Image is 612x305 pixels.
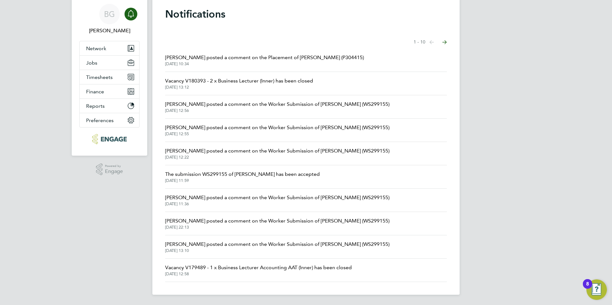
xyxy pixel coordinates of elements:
a: [PERSON_NAME] posted a comment on the Worker Submission of [PERSON_NAME] (WS299155)[DATE] 12:55 [165,124,390,137]
span: [DATE] 12:56 [165,108,390,113]
a: Vacancy V179489 - 1 x Business Lecturer Accounting AAT (Inner) has been closed[DATE] 12:58 [165,264,352,277]
span: [DATE] 12:55 [165,131,390,137]
button: Jobs [80,56,139,70]
button: Finance [80,84,139,98]
span: Timesheets [86,74,113,80]
span: [DATE] 11:59 [165,178,320,183]
nav: Select page of notifications list [414,36,447,49]
span: Becky Green [79,27,140,35]
span: [PERSON_NAME] posted a comment on the Placement of [PERSON_NAME] (P304415) [165,54,364,61]
span: Jobs [86,60,97,66]
span: [PERSON_NAME] posted a comment on the Worker Submission of [PERSON_NAME] (WS299155) [165,217,390,225]
span: [DATE] 11:36 [165,201,390,207]
span: [DATE] 10:34 [165,61,364,66]
a: Powered byEngage [96,163,123,176]
span: [PERSON_NAME] posted a comment on the Worker Submission of [PERSON_NAME] (WS299155) [165,194,390,201]
div: 8 [586,284,589,292]
span: [DATE] 13:12 [165,85,313,90]
button: Open Resource Center, 8 new notifications [586,279,607,300]
a: Go to home page [79,134,140,144]
a: [PERSON_NAME] posted a comment on the Worker Submission of [PERSON_NAME] (WS299155)[DATE] 11:36 [165,194,390,207]
span: Engage [105,169,123,174]
span: [PERSON_NAME] posted a comment on the Worker Submission of [PERSON_NAME] (WS299155) [165,147,390,155]
img: carbonrecruitment-logo-retina.png [92,134,126,144]
a: [PERSON_NAME] posted a comment on the Worker Submission of [PERSON_NAME] (WS299155)[DATE] 12:22 [165,147,390,160]
span: Preferences [86,117,114,123]
a: The submission WS299155 of [PERSON_NAME] has been accepted[DATE] 11:59 [165,170,320,183]
span: Powered by [105,163,123,169]
a: [PERSON_NAME] posted a comment on the Worker Submission of [PERSON_NAME] (WS299155)[DATE] 22:13 [165,217,390,230]
a: [PERSON_NAME] posted a comment on the Placement of [PERSON_NAME] (P304415)[DATE] 10:34 [165,54,364,66]
span: [PERSON_NAME] posted a comment on the Worker Submission of [PERSON_NAME] (WS299155) [165,240,390,248]
span: [PERSON_NAME] posted a comment on the Worker Submission of [PERSON_NAME] (WS299155) [165,124,390,131]
span: [DATE] 12:58 [165,271,352,277]
span: The submission WS299155 of [PERSON_NAME] has been accepted [165,170,320,178]
span: Reports [86,103,105,109]
span: BG [104,10,115,18]
a: [PERSON_NAME] posted a comment on the Worker Submission of [PERSON_NAME] (WS299155)[DATE] 12:56 [165,100,390,113]
h1: Notifications [165,8,447,20]
span: [DATE] 13:10 [165,248,390,253]
span: [DATE] 12:22 [165,155,390,160]
a: BG[PERSON_NAME] [79,4,140,35]
span: 1 - 10 [414,39,425,45]
button: Timesheets [80,70,139,84]
button: Preferences [80,113,139,127]
button: Network [80,41,139,55]
span: Vacancy V179489 - 1 x Business Lecturer Accounting AAT (Inner) has been closed [165,264,352,271]
a: Vacancy V180393 - 2 x Business Lecturer (Inner) has been closed[DATE] 13:12 [165,77,313,90]
button: Reports [80,99,139,113]
span: Finance [86,89,104,95]
span: [DATE] 22:13 [165,225,390,230]
a: [PERSON_NAME] posted a comment on the Worker Submission of [PERSON_NAME] (WS299155)[DATE] 13:10 [165,240,390,253]
span: Network [86,45,106,51]
span: [PERSON_NAME] posted a comment on the Worker Submission of [PERSON_NAME] (WS299155) [165,100,390,108]
span: Vacancy V180393 - 2 x Business Lecturer (Inner) has been closed [165,77,313,85]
